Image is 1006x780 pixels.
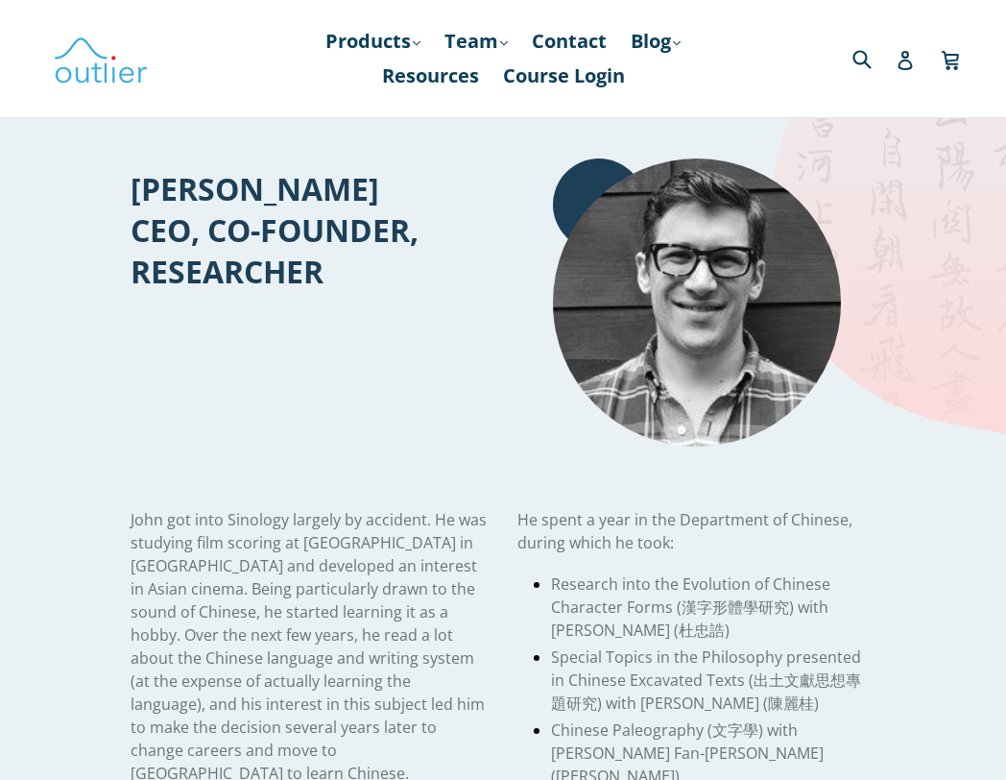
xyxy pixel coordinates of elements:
[551,573,830,641] span: Research into the Evolution of Chinese Character Forms (漢字形體學研究) with [PERSON_NAME] (杜忠誥)
[621,24,690,59] a: Blog
[372,59,489,93] a: Resources
[316,24,430,59] a: Products
[848,38,900,78] input: Search
[53,31,149,86] img: Outlier Linguistics
[517,509,852,553] span: He spent a year in the Department of Chinese, during which he took:
[131,168,489,292] h1: [PERSON_NAME] CEO, CO-FOUNDER, RESEARCHER
[493,59,635,93] a: Course Login
[551,646,861,714] span: Special Topics in the Philosophy presented in Chinese Excavated Texts (出土文獻思想專題研究) with [PERSON_N...
[522,24,616,59] a: Contact
[435,24,517,59] a: Team
[131,509,134,530] span: J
